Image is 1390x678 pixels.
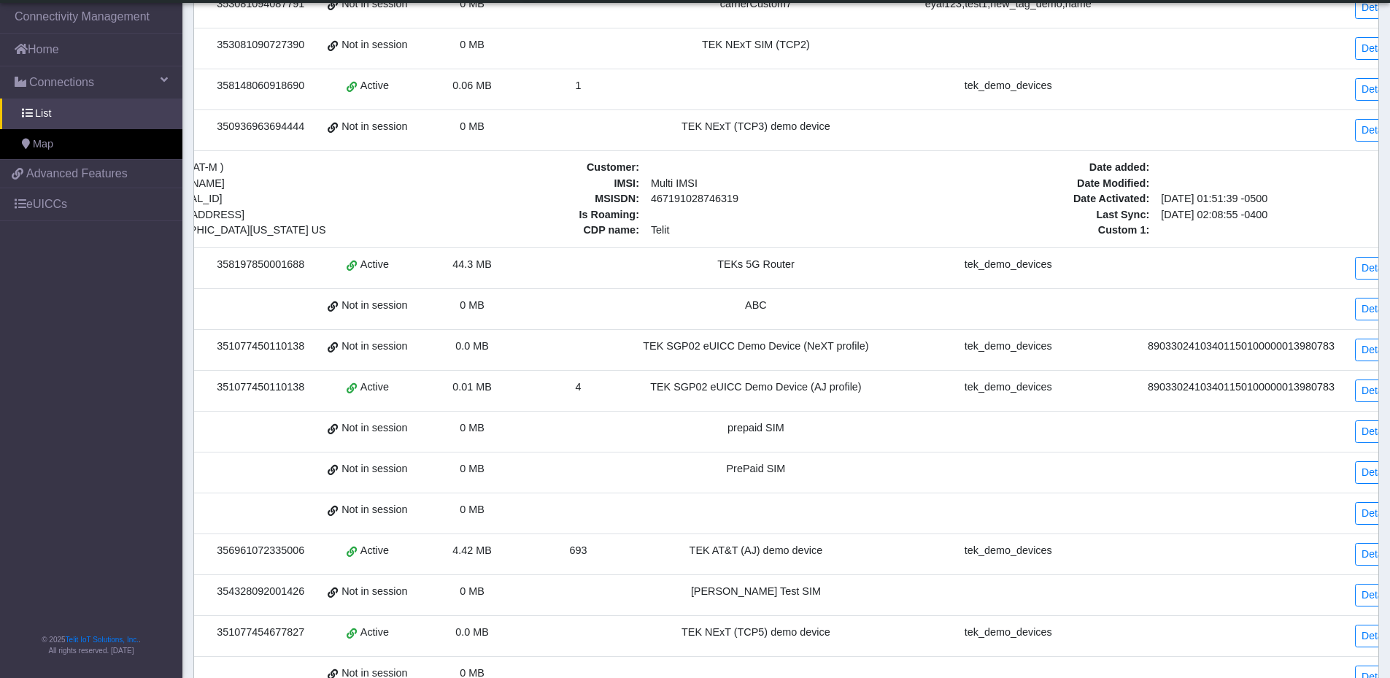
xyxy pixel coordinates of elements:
[214,37,307,53] div: 353081090727390
[214,339,307,355] div: 351077450110138
[640,584,871,600] div: [PERSON_NAME] Test SIM
[640,420,871,436] div: prepaid SIM
[341,298,407,314] span: Not in session
[214,78,307,94] div: 358148060918690
[460,120,484,132] span: 0 MB
[889,543,1127,559] div: tek_demo_devices
[452,258,492,270] span: 44.3 MB
[645,176,889,192] span: Multi IMSI
[29,74,94,91] span: Connections
[341,37,407,53] span: Not in session
[452,381,492,393] span: 0.01 MB
[452,544,492,556] span: 4.42 MB
[640,461,871,477] div: PrePaid SIM
[911,176,1156,192] span: Date Modified :
[360,78,389,94] span: Active
[455,626,489,638] span: 0.0 MB
[341,461,407,477] span: Not in session
[33,136,53,153] span: Map
[645,223,889,239] span: Telit
[341,339,407,355] span: Not in session
[911,223,1156,239] span: Custom 1 :
[640,257,871,273] div: TEKs 5G Router
[135,160,379,176] span: 4G (LTE /CAT-M )
[460,299,484,311] span: 0 MB
[214,584,307,600] div: 354328092001426
[640,625,871,641] div: TEK NExT (TCP5) demo device
[214,119,307,135] div: 350936963694444
[214,257,307,273] div: 358197850001688
[401,160,645,176] span: Customer :
[1145,339,1337,355] div: 89033024103401150100000013980783
[360,543,389,559] span: Active
[911,160,1156,176] span: Date added :
[360,625,389,641] span: Active
[214,625,307,641] div: 351077454677827
[889,339,1127,355] div: tek_demo_devices
[341,420,407,436] span: Not in session
[460,39,484,50] span: 0 MB
[401,176,645,192] span: IMSI :
[911,207,1156,223] span: Last Sync :
[214,543,307,559] div: 356961072335006
[640,37,871,53] div: TEK NExT SIM (TCP2)
[460,422,484,434] span: 0 MB
[26,165,128,182] span: Advanced Features
[66,636,139,644] a: Telit IoT Solutions, Inc.
[401,207,645,223] span: Is Roaming :
[141,207,374,223] span: [STREET_ADDRESS]
[645,191,889,207] span: 467191028746319
[360,257,389,273] span: Active
[360,380,389,396] span: Active
[452,80,492,91] span: 0.06 MB
[341,584,407,600] span: Not in session
[640,339,871,355] div: TEK SGP02 eUICC Demo Device (NeXT profile)
[889,625,1127,641] div: tek_demo_devices
[141,223,374,239] span: [GEOGRAPHIC_DATA][US_STATE] US
[889,380,1127,396] div: tek_demo_devices
[460,504,484,515] span: 0 MB
[889,257,1127,273] div: tek_demo_devices
[640,380,871,396] div: TEK SGP02 eUICC Demo Device (AJ profile)
[534,78,623,94] div: 1
[401,191,645,207] span: MSISDN :
[640,543,871,559] div: TEK AT&T (AJ) demo device
[460,463,484,474] span: 0 MB
[1145,380,1337,396] div: 89033024103401150100000013980783
[341,119,407,135] span: Not in session
[460,585,484,597] span: 0 MB
[455,340,489,352] span: 0.0 MB
[214,380,307,396] div: 351077450110138
[135,176,379,192] span: [DOMAIN_NAME]
[640,119,871,135] div: TEK NExT (TCP3) demo device
[401,223,645,239] span: CDP name :
[889,78,1127,94] div: tek_demo_devices
[534,380,623,396] div: 4
[341,502,407,518] span: Not in session
[35,106,51,122] span: List
[911,191,1156,207] span: Date Activated :
[640,298,871,314] div: ABC
[534,543,623,559] div: 693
